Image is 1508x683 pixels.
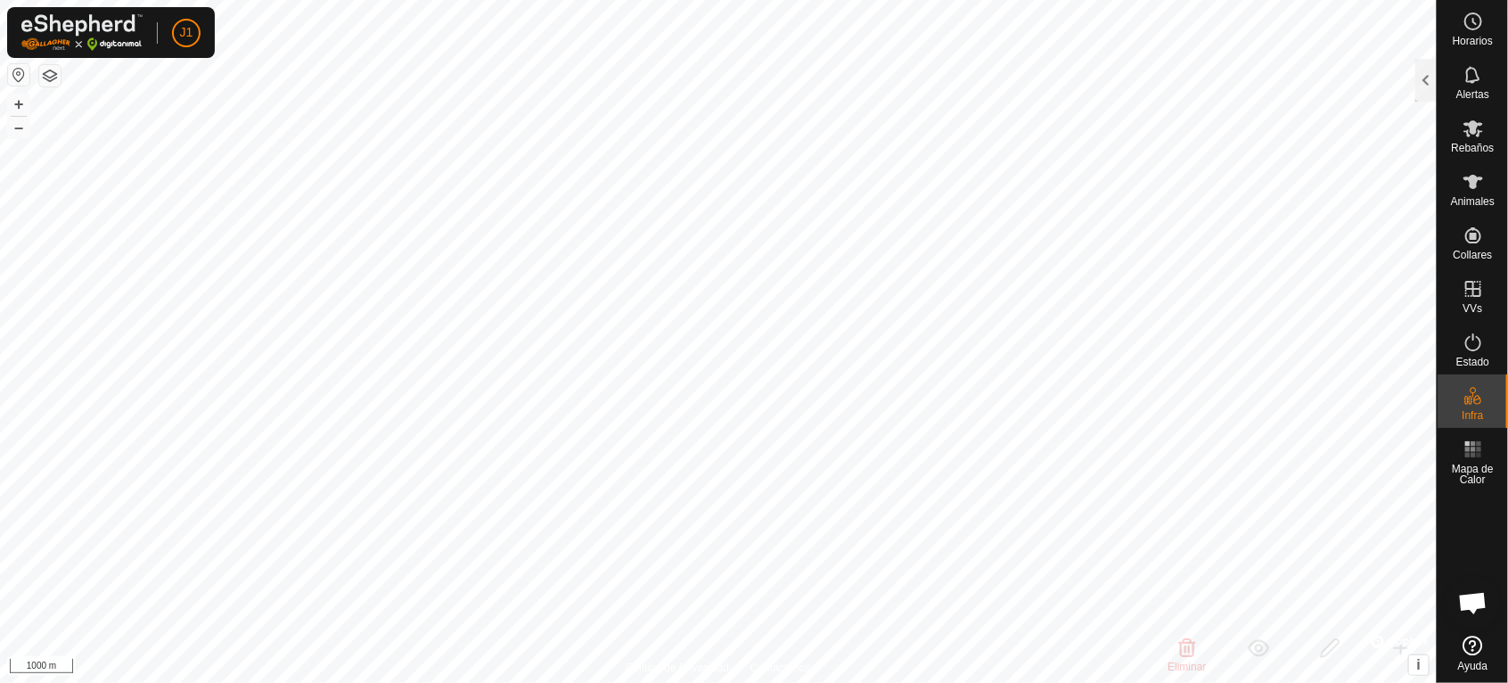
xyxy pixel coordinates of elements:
[1438,629,1508,679] a: Ayuda
[1417,657,1421,672] span: i
[39,65,61,86] button: Capas del Mapa
[1456,89,1489,100] span: Alertas
[627,660,729,676] a: Política de Privacidad
[1462,410,1483,421] span: Infra
[1451,143,1494,153] span: Rebaños
[750,660,810,676] a: Contáctenos
[1463,303,1482,314] span: VVs
[1456,357,1489,367] span: Estado
[21,14,143,51] img: Logo Gallagher
[1453,36,1493,46] span: Horarios
[1453,250,1492,260] span: Collares
[180,23,193,42] span: J1
[8,117,29,138] button: –
[1458,661,1488,671] span: Ayuda
[1451,196,1495,207] span: Animales
[8,94,29,115] button: +
[1447,576,1500,630] div: Chat abierto
[1442,464,1504,485] span: Mapa de Calor
[8,64,29,86] button: Restablecer Mapa
[1409,655,1429,675] button: i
